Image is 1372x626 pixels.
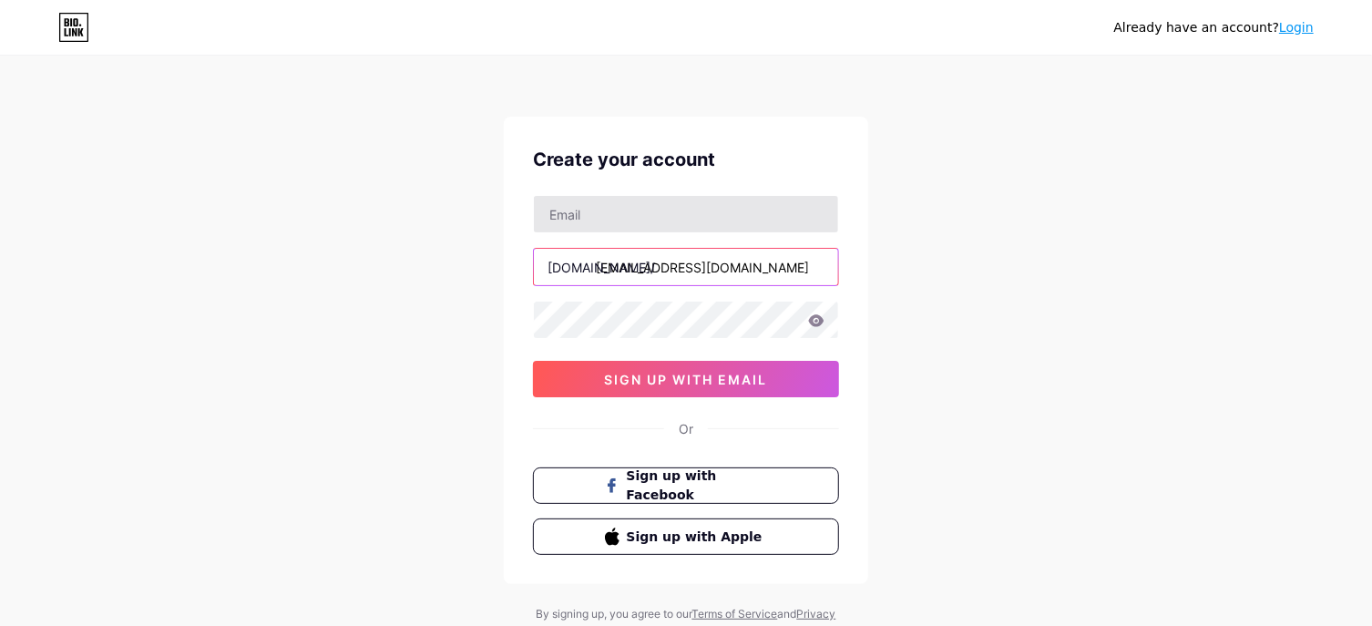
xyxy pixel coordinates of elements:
[533,361,839,397] button: sign up with email
[627,528,768,547] span: Sign up with Apple
[533,467,839,504] button: Sign up with Facebook
[533,518,839,555] button: Sign up with Apple
[692,607,778,621] a: Terms of Service
[534,196,838,232] input: Email
[548,258,655,277] div: [DOMAIN_NAME]/
[533,146,839,173] div: Create your account
[1114,18,1314,37] div: Already have an account?
[679,419,693,438] div: Or
[1279,20,1314,35] a: Login
[534,249,838,285] input: username
[605,372,768,387] span: sign up with email
[627,467,768,505] span: Sign up with Facebook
